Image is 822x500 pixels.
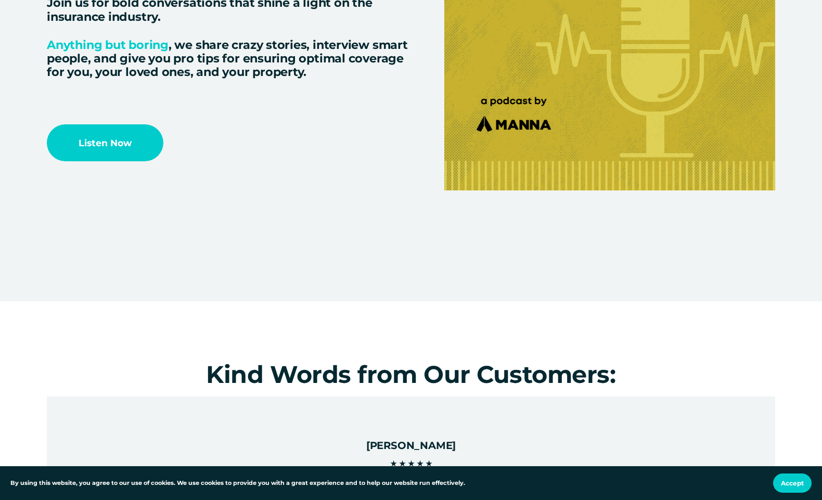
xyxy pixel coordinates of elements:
p: Kind Words from Our Customers: [47,355,775,394]
button: Accept [773,473,812,493]
h4: , we share crazy stories, interview smart people, and give you pro tips for ensuring optimal cove... [47,38,408,79]
p: By using this website, you agree to our use of cookies. We use cookies to provide you with a grea... [10,479,465,488]
span: Anything but boring [47,37,169,52]
span: Accept [781,479,804,487]
a: Listen Now [47,124,163,161]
